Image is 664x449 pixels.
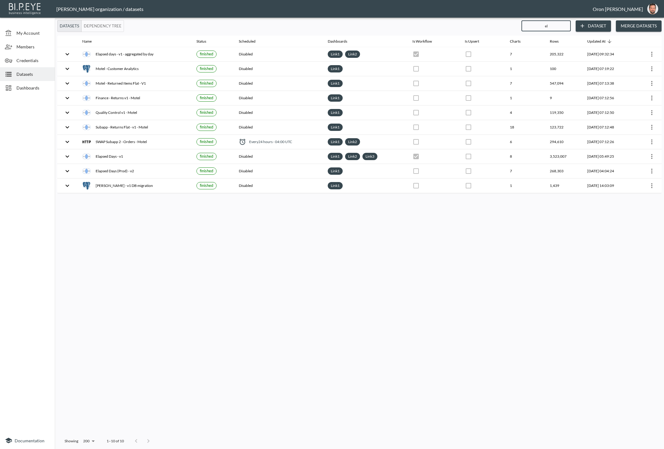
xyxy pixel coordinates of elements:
[460,149,505,164] th: {"type":{},"key":null,"ref":null,"props":{"disabled":true,"checked":true,"color":"primary","style...
[634,179,662,193] th: {"type":{"isMobxInjector":true,"displayName":"inject-with-userStore-stripeStore-datasetsStore(Obj...
[647,108,657,118] button: more
[330,94,341,101] a: Link1
[545,91,582,105] th: 9
[505,164,545,178] th: 7
[505,106,545,120] th: 4
[412,38,432,45] div: Is Workflow
[82,108,91,117] img: inner join icon
[77,164,192,178] th: {"type":"div","key":null,"ref":null,"props":{"style":{"display":"flex","gap":16,"alignItems":"cen...
[56,6,593,12] div: [PERSON_NAME] organization / datasets
[234,120,323,135] th: Disabled
[82,108,187,117] div: Quality Control v1 - Motel
[347,138,358,145] a: Link2
[200,95,213,100] span: finished
[192,164,234,178] th: {"type":{},"key":null,"ref":null,"props":{"size":"small","label":{"type":{},"key":null,"ref":null...
[408,91,460,105] th: {"type":{},"key":null,"ref":null,"props":{"disabled":true,"checked":false,"color":"primary","styl...
[234,164,323,178] th: Disabled
[460,91,505,105] th: {"type":{},"key":null,"ref":null,"props":{"disabled":true,"checked":false,"color":"primary","styl...
[647,137,657,147] button: more
[57,20,82,32] button: Datasets
[200,110,213,115] span: finished
[62,107,72,118] button: expand row
[460,120,505,135] th: {"type":{},"key":null,"ref":null,"props":{"disabled":true,"checked":true,"color":"primary","style...
[77,76,192,91] th: {"type":"div","key":null,"ref":null,"props":{"style":{"display":"flex","gap":16,"alignItems":"cen...
[328,94,343,102] div: Link1
[81,20,124,32] button: Dependency Tree
[647,79,657,88] button: more
[634,120,662,135] th: {"type":{"isMobxInjector":true,"displayName":"inject-with-userStore-stripeStore-datasetsStore(Obj...
[576,20,611,32] button: Dataset
[200,139,213,144] span: finished
[192,91,234,105] th: {"type":{},"key":null,"ref":null,"props":{"size":"small","label":{"type":{},"key":null,"ref":null...
[412,38,440,45] span: Is Workflow
[107,438,124,444] p: 1–10 of 10
[328,80,343,87] div: Link1
[234,149,323,164] th: Disabled
[582,179,634,193] th: 2024-05-16, 14:03:09
[82,181,91,190] img: postgres icon
[347,153,358,160] a: Link2
[200,66,213,71] span: finished
[77,47,192,61] th: {"type":"div","key":null,"ref":null,"props":{"style":{"display":"flex","gap":16,"alignItems":"cen...
[82,94,91,102] img: inner join icon
[347,51,358,58] a: Link2
[647,3,658,14] img: f7df4f0b1e237398fe25aedd0497c453
[505,91,545,105] th: 1
[545,149,582,164] th: 3,523,007
[234,135,323,149] th: {"type":"div","key":null,"ref":null,"props":{"style":{"display":"flex","alignItems":"center","col...
[634,76,662,91] th: {"type":{"isMobxInjector":true,"displayName":"inject-with-userStore-stripeStore-datasetsStore(Obj...
[234,179,323,193] th: Disabled
[323,91,408,105] th: {"type":"div","key":null,"ref":null,"props":{"style":{"display":"flex","flexWrap":"wrap","gap":6}...
[192,106,234,120] th: {"type":{},"key":null,"ref":null,"props":{"size":"small","label":{"type":{},"key":null,"ref":null...
[82,38,92,45] div: Name
[200,168,213,173] span: finished
[82,167,187,175] div: Elapsed Days (Prod) - v2
[587,38,613,45] span: Updated At
[328,138,343,146] div: Link1
[465,38,487,45] span: Is Upsert
[323,164,408,178] th: {"type":"div","key":null,"ref":null,"props":{"style":{"display":"flex","flexWrap":"wrap","gap":6}...
[328,65,343,72] div: Link1
[545,106,582,120] th: 119,350
[77,149,192,164] th: {"type":"div","key":null,"ref":null,"props":{"style":{"display":"flex","gap":16,"alignItems":"cen...
[192,120,234,135] th: {"type":{},"key":null,"ref":null,"props":{"size":"small","label":{"type":{},"key":null,"ref":null...
[192,76,234,91] th: {"type":{},"key":null,"ref":null,"props":{"size":"small","label":{"type":{},"key":null,"ref":null...
[510,38,521,45] div: Charts
[328,167,343,175] div: Link1
[82,123,91,132] img: inner join icon
[82,94,187,102] div: Finance - Returns v1 - Motel
[16,85,50,91] span: Dashboards
[408,120,460,135] th: {"type":{},"key":null,"ref":null,"props":{"disabled":true,"checked":false,"color":"primary","styl...
[16,57,50,64] span: Credentials
[616,20,662,32] button: Merge Datasets
[330,167,341,174] a: Link1
[582,149,634,164] th: 2025-08-20, 05:49:25
[647,64,657,74] button: more
[323,106,408,120] th: {"type":"div","key":null,"ref":null,"props":{"style":{"display":"flex","flexWrap":"wrap","gap":6}...
[362,153,377,160] div: Link3
[82,38,100,45] span: Name
[408,149,460,164] th: {"type":{},"key":null,"ref":null,"props":{"disabled":true,"checked":true,"color":"primary","style...
[239,38,263,45] span: Scheduled
[330,51,341,58] a: Link1
[82,65,91,73] img: postgres icon
[328,124,343,131] div: Link1
[62,151,72,162] button: expand row
[82,50,91,58] img: inner join icon
[196,38,214,45] span: Status
[16,71,50,77] span: Datasets
[330,138,341,145] a: Link1
[15,438,44,443] span: Documentation
[234,62,323,76] th: Disabled
[77,179,192,193] th: {"type":"div","key":null,"ref":null,"props":{"style":{"display":"flex","gap":16,"alignItems":"cen...
[192,179,234,193] th: {"type":{},"key":null,"ref":null,"props":{"size":"small","label":{"type":{},"key":null,"ref":null...
[582,91,634,105] th: 2025-08-20, 07:12:56
[16,44,50,50] span: Members
[647,93,657,103] button: more
[234,91,323,105] th: Disabled
[200,183,213,188] span: finished
[200,51,213,56] span: finished
[16,30,50,36] span: My Account
[505,179,545,193] th: 1
[330,124,341,131] a: Link1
